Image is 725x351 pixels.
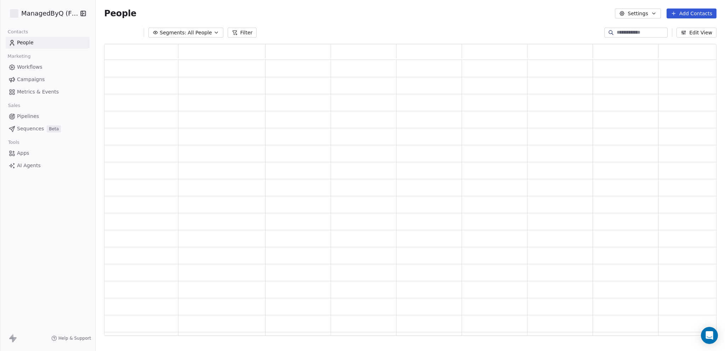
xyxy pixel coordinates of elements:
[667,9,717,18] button: Add Contacts
[6,74,90,85] a: Campaigns
[17,88,59,96] span: Metrics & Events
[17,162,41,169] span: AI Agents
[228,28,257,38] button: Filter
[677,28,717,38] button: Edit View
[188,29,212,36] span: All People
[47,125,61,132] span: Beta
[6,86,90,98] a: Metrics & Events
[17,125,44,132] span: Sequences
[6,111,90,122] a: Pipelines
[104,8,136,19] span: People
[6,160,90,171] a: AI Agents
[5,27,31,37] span: Contacts
[615,9,661,18] button: Settings
[21,9,78,18] span: ManagedByQ (FZE)
[17,63,42,71] span: Workflows
[6,61,90,73] a: Workflows
[58,335,91,341] span: Help & Support
[5,137,22,148] span: Tools
[17,149,29,157] span: Apps
[6,37,90,49] a: People
[5,51,34,62] span: Marketing
[17,39,34,46] span: People
[8,7,75,19] button: ManagedByQ (FZE)
[6,123,90,135] a: SequencesBeta
[104,60,724,336] div: grid
[701,327,718,344] div: Open Intercom Messenger
[51,335,91,341] a: Help & Support
[17,76,45,83] span: Campaigns
[6,147,90,159] a: Apps
[160,29,186,36] span: Segments:
[17,113,39,120] span: Pipelines
[5,100,23,111] span: Sales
